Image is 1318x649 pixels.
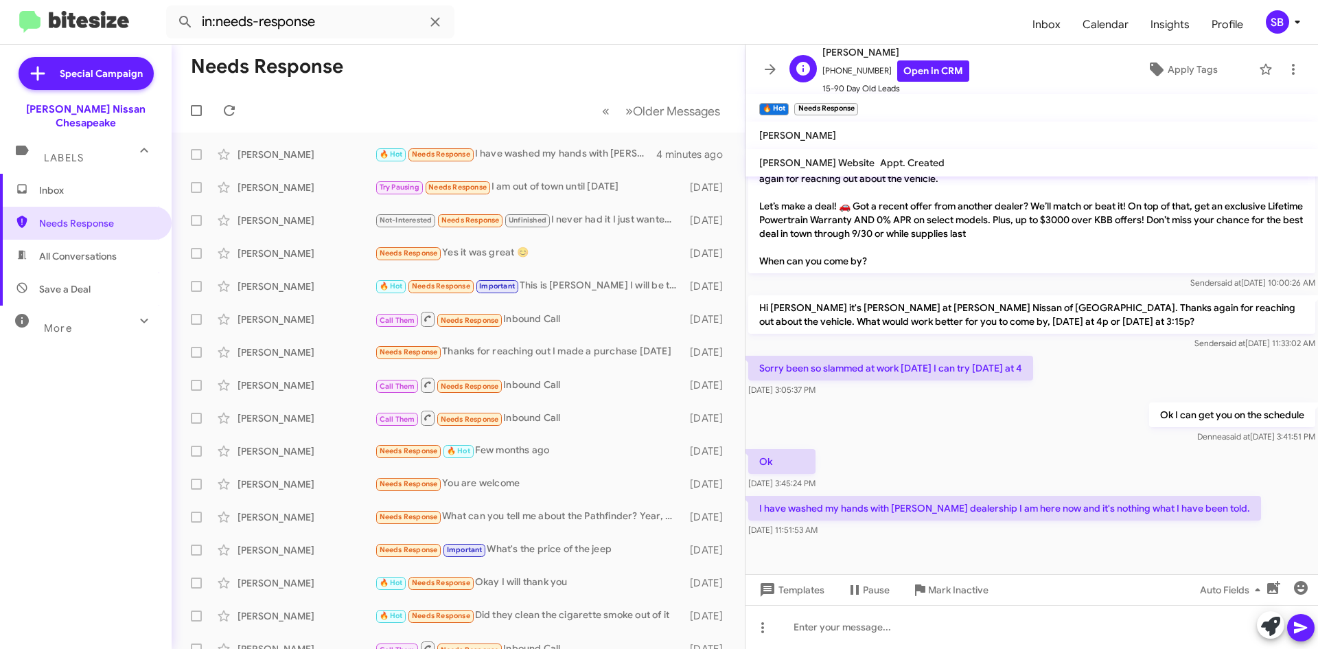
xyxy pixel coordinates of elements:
div: [DATE] [683,444,734,458]
span: 🔥 Hot [380,611,403,620]
span: Needs Response [412,611,470,620]
span: Insights [1140,5,1201,45]
span: Needs Response [441,216,500,225]
small: Needs Response [794,103,857,115]
div: [PERSON_NAME] [238,477,375,491]
a: Calendar [1072,5,1140,45]
div: [PERSON_NAME] [238,411,375,425]
span: Call Them [380,316,415,325]
div: [PERSON_NAME] [238,214,375,227]
p: Ok [748,449,816,474]
div: Did they clean the cigarette smoke out of it [375,608,683,624]
button: Next [617,97,728,125]
span: Call Them [380,382,415,391]
div: [PERSON_NAME] [238,510,375,524]
button: Templates [745,578,835,602]
div: Few months ago [375,443,683,459]
div: [DATE] [683,214,734,227]
span: Older Messages [633,104,720,119]
div: [DATE] [683,312,734,326]
span: Inbox [39,183,156,197]
span: Dennea [DATE] 3:41:51 PM [1197,431,1315,442]
div: [PERSON_NAME] [238,312,375,326]
p: Hi [PERSON_NAME] it's [PERSON_NAME], General Manager at [PERSON_NAME] Nissan of [GEOGRAPHIC_DATA]... [748,152,1315,273]
span: « [602,102,610,119]
span: Needs Response [412,578,470,587]
div: [DATE] [683,181,734,194]
span: Needs Response [380,479,438,488]
div: [PERSON_NAME] [238,543,375,557]
button: Pause [835,578,901,602]
input: Search [166,5,454,38]
span: Needs Response [441,382,499,391]
span: Try Pausing [380,183,419,192]
nav: Page navigation example [594,97,728,125]
small: 🔥 Hot [759,103,789,115]
span: [DATE] 11:51:53 AM [748,525,818,535]
span: said at [1217,277,1241,288]
div: I never had it I just wanted to kbb the car [375,212,683,228]
div: SB [1266,10,1289,34]
span: Apply Tags [1168,57,1218,82]
button: Mark Inactive [901,578,999,602]
span: Not-Interested [380,216,432,225]
a: Inbox [1021,5,1072,45]
span: Special Campaign [60,67,143,80]
a: Open in CRM [897,60,969,82]
span: [DATE] 3:45:24 PM [748,478,816,488]
div: [DATE] [683,411,734,425]
span: Needs Response [380,348,438,356]
span: Auto Fields [1200,578,1266,602]
div: [DATE] [683,378,734,392]
span: Unfinished [509,216,546,225]
span: said at [1221,338,1245,348]
div: [DATE] [683,510,734,524]
span: said at [1226,431,1250,442]
span: Needs Response [380,249,438,258]
span: [PERSON_NAME] Website [759,157,875,169]
span: 🔥 Hot [447,446,470,455]
div: This is [PERSON_NAME] I will be there at 2pm [375,278,683,294]
div: Inbound Call [375,376,683,394]
span: Labels [44,152,84,164]
h1: Needs Response [191,56,343,78]
span: Save a Deal [39,282,91,296]
div: [DATE] [683,247,734,260]
span: Needs Response [441,415,499,424]
div: [PERSON_NAME] [238,280,375,293]
button: Auto Fields [1189,578,1277,602]
div: Inbound Call [375,409,683,426]
span: Mark Inactive [928,578,988,602]
p: I have washed my hands with [PERSON_NAME] dealership I am here now and it's nothing what I have b... [748,496,1261,521]
div: Yes it was great 😊 [375,245,683,261]
div: [DATE] [683,345,734,359]
span: Needs Response [380,446,438,455]
span: [PERSON_NAME] [759,129,836,141]
div: I have washed my hands with [PERSON_NAME] dealership I am here now and it's nothing what I have b... [375,146,656,162]
div: [DATE] [683,576,734,590]
span: Needs Response [441,316,499,325]
div: [DATE] [683,609,734,623]
div: What's the price of the jeep [375,542,683,558]
div: [PERSON_NAME] [238,444,375,458]
span: 15-90 Day Old Leads [822,82,969,95]
span: Needs Response [380,545,438,554]
div: I am out of town until [DATE] [375,179,683,195]
a: Profile [1201,5,1254,45]
div: You are welcome [375,476,683,492]
div: [PERSON_NAME] [238,148,375,161]
div: [DATE] [683,280,734,293]
span: Needs Response [412,282,470,291]
div: What can you tell me about the Pathfinder? Year, mileage, interior color, outside color? [375,509,683,525]
button: Apply Tags [1111,57,1252,82]
span: 🔥 Hot [380,282,403,291]
span: » [625,102,633,119]
span: Important [479,282,515,291]
div: Inbound Call [375,310,683,328]
span: More [44,322,72,334]
div: [PERSON_NAME] [238,609,375,623]
p: Hi [PERSON_NAME] it's [PERSON_NAME] at [PERSON_NAME] Nissan of [GEOGRAPHIC_DATA]. Thanks again fo... [748,295,1315,334]
span: [DATE] 3:05:37 PM [748,385,816,395]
